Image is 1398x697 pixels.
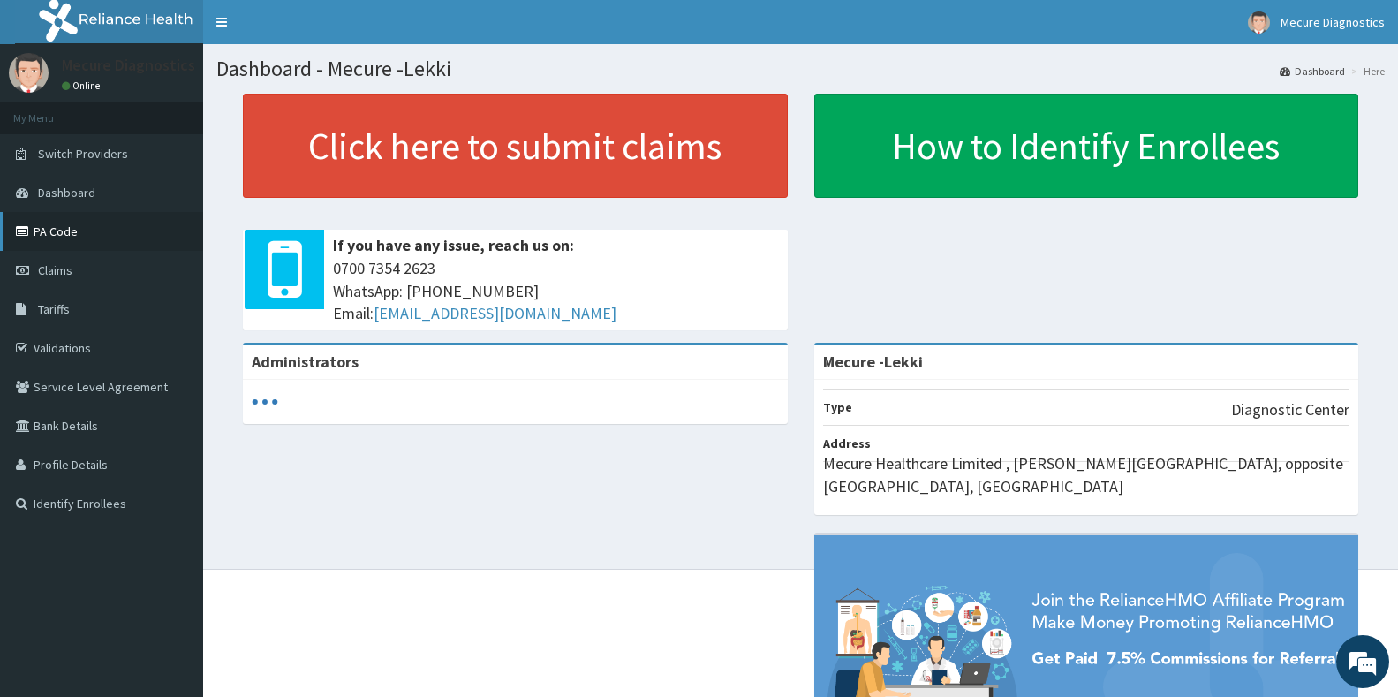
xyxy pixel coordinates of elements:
b: Administrators [252,352,359,372]
a: Online [62,80,104,92]
span: Dashboard [38,185,95,201]
img: User Image [9,53,49,93]
span: Mecure Diagnostics [1281,14,1385,30]
p: Mecure Diagnostics [62,57,195,73]
b: Type [823,399,852,415]
a: [EMAIL_ADDRESS][DOMAIN_NAME] [374,303,616,323]
span: Claims [38,262,72,278]
span: Tariffs [38,301,70,317]
svg: audio-loading [252,389,278,415]
span: Switch Providers [38,146,128,162]
a: Dashboard [1280,64,1345,79]
img: User Image [1248,11,1270,34]
a: Click here to submit claims [243,94,788,198]
span: 0700 7354 2623 WhatsApp: [PHONE_NUMBER] Email: [333,257,779,325]
p: Mecure Healthcare Limited , [PERSON_NAME][GEOGRAPHIC_DATA], opposite [GEOGRAPHIC_DATA], [GEOGRAPH... [823,452,1350,497]
li: Here [1347,64,1385,79]
a: How to Identify Enrollees [814,94,1359,198]
b: Address [823,436,871,451]
b: If you have any issue, reach us on: [333,235,574,255]
strong: Mecure -Lekki [823,352,923,372]
h1: Dashboard - Mecure -Lekki [216,57,1385,80]
p: Diagnostic Center [1231,398,1349,421]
